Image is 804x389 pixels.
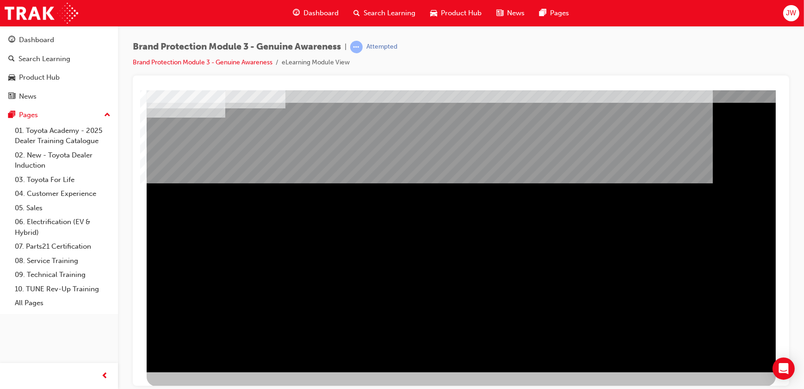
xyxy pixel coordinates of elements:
[11,173,114,187] a: 03. Toyota For Life
[4,88,114,105] a: News
[350,41,363,53] span: learningRecordVerb_ATTEMPT-icon
[293,7,300,19] span: guage-icon
[11,215,114,239] a: 06. Electrification (EV & Hybrid)
[4,31,114,49] a: Dashboard
[783,5,799,21] button: JW
[366,43,397,51] div: Attempted
[11,201,114,215] a: 05. Sales
[19,54,70,64] div: Search Learning
[786,8,796,19] span: JW
[345,42,346,52] span: |
[11,124,114,148] a: 01. Toyota Academy - 2025 Dealer Training Catalogue
[11,282,114,296] a: 10. TUNE Rev-Up Training
[104,109,111,121] span: up-icon
[133,58,272,66] a: Brand Protection Module 3 - Genuine Awareness
[19,35,54,45] div: Dashboard
[4,69,114,86] a: Product Hub
[8,74,15,82] span: car-icon
[4,50,114,68] a: Search Learning
[19,110,38,120] div: Pages
[489,4,532,23] a: news-iconNews
[353,7,360,19] span: search-icon
[423,4,489,23] a: car-iconProduct Hub
[11,239,114,254] a: 07. Parts21 Certification
[8,111,15,119] span: pages-icon
[4,107,114,124] button: Pages
[8,55,15,63] span: search-icon
[539,7,546,19] span: pages-icon
[507,8,525,19] span: News
[4,30,114,107] button: DashboardSearch LearningProduct HubNews
[441,8,482,19] span: Product Hub
[303,8,339,19] span: Dashboard
[8,36,15,44] span: guage-icon
[19,91,37,102] div: News
[285,4,346,23] a: guage-iconDashboard
[282,57,350,68] li: eLearning Module View
[430,7,437,19] span: car-icon
[19,72,60,83] div: Product Hub
[346,4,423,23] a: search-iconSearch Learning
[133,42,341,52] span: Brand Protection Module 3 - Genuine Awareness
[11,187,114,201] a: 04. Customer Experience
[11,296,114,310] a: All Pages
[5,3,78,24] img: Trak
[496,7,503,19] span: news-icon
[102,370,109,382] span: prev-icon
[550,8,569,19] span: Pages
[11,268,114,282] a: 09. Technical Training
[6,282,65,299] div: BACK Trigger this button to go to the previous slide
[11,254,114,268] a: 08. Service Training
[11,148,114,173] a: 02. New - Toyota Dealer Induction
[364,8,415,19] span: Search Learning
[773,358,795,380] div: Open Intercom Messenger
[532,4,576,23] a: pages-iconPages
[8,93,15,101] span: news-icon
